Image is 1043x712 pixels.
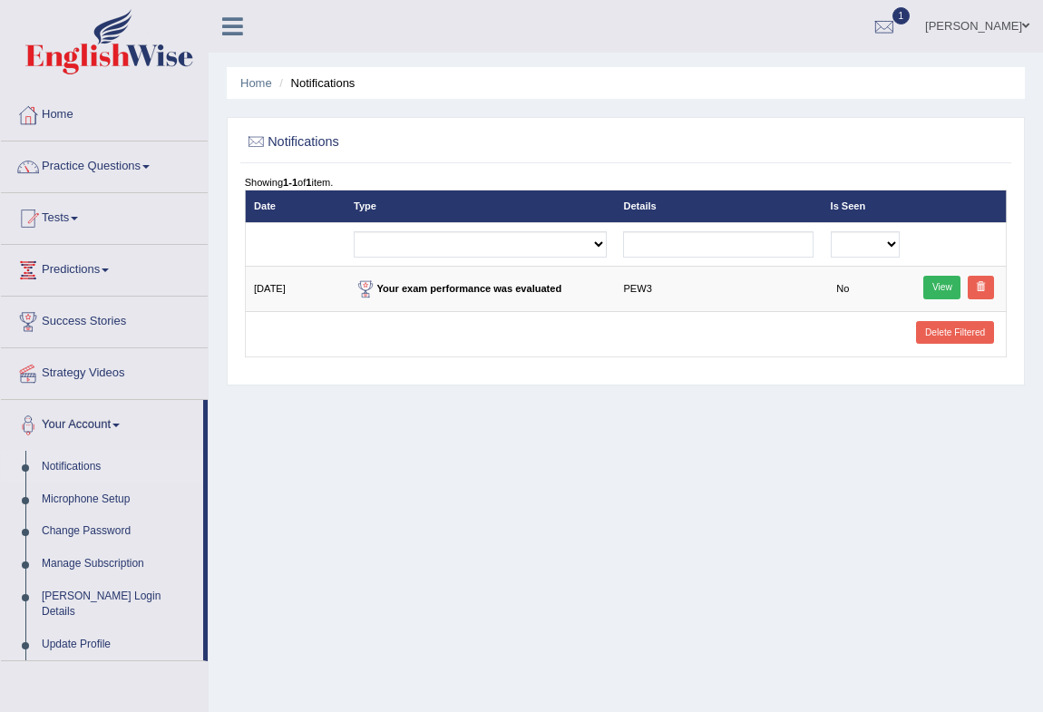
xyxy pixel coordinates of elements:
a: Notifications [34,451,203,483]
a: Delete Filtered [916,321,993,345]
b: 1-1 [283,177,297,188]
a: Microphone Setup [34,483,203,516]
span: No [831,281,855,297]
a: Home [1,90,208,135]
div: Showing of item. [245,175,1008,190]
a: Practice Questions [1,141,208,187]
a: View [923,276,960,299]
li: Notifications [275,74,355,92]
td: [DATE] [245,267,346,312]
a: Manage Subscription [34,548,203,580]
h2: Notifications [245,131,717,154]
a: Tests [1,193,208,239]
a: Details [623,200,656,211]
strong: Your exam performance was evaluated [354,283,561,294]
a: Home [240,76,272,90]
span: 1 [892,7,911,24]
a: Predictions [1,245,208,290]
a: Date [254,200,276,211]
td: PEW3 [615,267,822,312]
b: 1 [306,177,311,188]
a: Delete [968,276,994,299]
a: Type [354,200,376,211]
a: Strategy Videos [1,348,208,394]
a: Is Seen [831,200,866,211]
a: Success Stories [1,297,208,342]
a: Change Password [34,515,203,548]
a: Update Profile [34,629,203,661]
a: Your Account [1,400,203,445]
a: [PERSON_NAME] Login Details [34,580,203,629]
